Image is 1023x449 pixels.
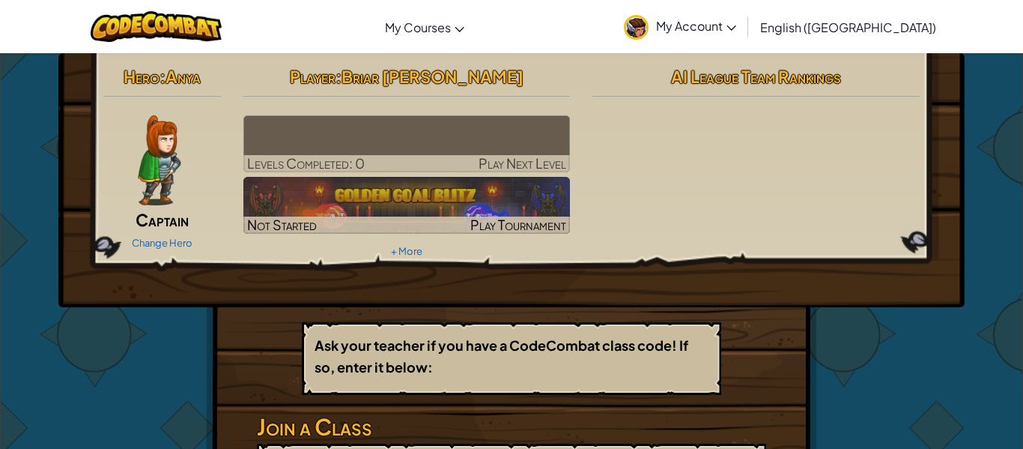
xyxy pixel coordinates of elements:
[243,177,571,234] a: Not StartedPlay Tournament
[138,115,180,205] img: captain-pose.png
[257,410,766,444] h3: Join a Class
[247,216,317,233] span: Not Started
[391,245,422,257] a: + More
[479,154,566,172] span: Play Next Level
[341,66,523,87] span: Briar [PERSON_NAME]
[470,216,566,233] span: Play Tournament
[243,177,571,234] img: Golden Goal
[132,237,192,249] a: Change Hero
[656,18,736,34] span: My Account
[166,66,201,87] span: Anya
[247,154,365,172] span: Levels Completed: 0
[290,66,336,87] span: Player
[377,7,472,47] a: My Courses
[624,15,649,40] img: avatar
[753,7,944,47] a: English ([GEOGRAPHIC_DATA])
[124,66,160,87] span: Hero
[315,337,688,376] b: Ask your teacher if you have a CodeCombat class code! If so, enter it below:
[385,19,451,35] span: My Courses
[616,3,744,50] a: My Account
[243,115,571,172] a: Play Next Level
[136,209,189,230] span: Captain
[336,66,341,87] span: :
[91,11,222,42] img: CodeCombat logo
[760,19,936,35] span: English ([GEOGRAPHIC_DATA])
[671,66,841,87] span: AI League Team Rankings
[160,66,166,87] span: :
